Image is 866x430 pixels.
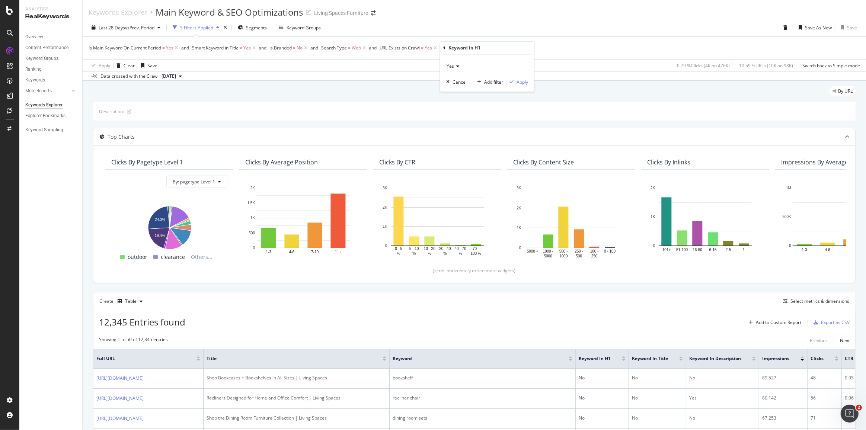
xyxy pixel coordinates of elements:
[25,126,77,134] a: Keyword Sampling
[513,184,629,259] svg: A chart.
[576,254,582,258] text: 500
[25,33,43,41] div: Overview
[726,248,731,252] text: 2-5
[513,158,574,166] div: Clicks By Content Size
[25,76,45,84] div: Keywords
[517,226,521,230] text: 1K
[519,246,521,250] text: 0
[25,126,63,134] div: Keyword Sampling
[162,73,176,80] span: 2025 Sep. 5th
[709,248,717,252] text: 6-15
[459,251,462,256] text: %
[99,336,168,345] div: Showing 1 to 50 of 12,345 entries
[439,44,469,52] button: Add Filter
[393,375,572,381] div: bookshelf
[811,317,850,328] button: Export as CSV
[147,62,157,69] div: Save
[811,395,838,401] div: 56
[385,244,387,248] text: 0
[115,295,146,307] button: Table
[25,44,68,52] div: Content Performance
[689,415,756,421] div: No
[507,78,528,86] button: Apply
[559,249,568,253] text: 500 -
[632,415,683,421] div: No
[448,45,480,51] div: Keyword in H1
[192,45,239,51] span: Smart Keyword in Title
[517,79,528,85] div: Apply
[689,375,756,381] div: No
[245,184,361,259] svg: A chart.
[579,375,626,381] div: No
[259,44,266,51] button: and
[677,62,730,69] div: 0.79 % Clicks ( 4K on 476K )
[810,336,828,345] button: Previous
[310,44,318,51] button: and
[25,101,77,109] a: Keywords Explorer
[543,249,553,253] text: 1000 -
[802,248,807,252] text: 1-3
[125,25,154,31] span: vs Prev. Period
[379,184,495,257] svg: A chart.
[181,44,189,51] button: and
[89,8,147,16] div: Keywords Explorer
[443,251,447,256] text: %
[128,253,147,261] span: outdoor
[393,415,572,421] div: dining room sets
[632,395,683,401] div: No
[575,249,583,253] text: 250 -
[811,375,838,381] div: 48
[311,250,319,254] text: 7-10
[762,375,804,381] div: 89,527
[249,231,255,235] text: 500
[447,63,454,70] span: Yes
[421,45,424,51] span: =
[453,79,467,85] div: Cancel
[517,206,521,210] text: 2K
[786,186,791,190] text: 1M
[161,253,185,261] span: clearance
[590,249,599,253] text: 100 -
[111,202,227,250] svg: A chart.
[240,45,242,51] span: ≠
[796,22,832,33] button: Save As New
[830,86,856,96] div: legacy label
[579,355,611,362] span: Keyword in H1
[247,201,255,205] text: 1.5K
[838,22,857,33] button: Save
[811,415,838,421] div: 71
[762,415,804,421] div: 67,253
[243,43,251,53] span: Yes
[155,233,165,237] text: 19.4%
[383,205,387,209] text: 2K
[25,33,77,41] a: Overview
[455,247,467,251] text: 40 - 70
[647,184,763,257] svg: A chart.
[125,299,137,304] div: Table
[647,158,690,166] div: Clicks By Inlinks
[810,337,828,344] div: Previous
[25,55,58,62] div: Keyword Groups
[314,9,368,17] div: Living Spaces Furniture
[297,43,303,53] span: No
[471,251,481,256] text: 100 %
[825,248,831,252] text: 4-6
[100,73,159,80] div: Data crossed with the Crawl
[111,158,183,166] div: Clicks By pagetype Level 1
[484,79,503,85] div: Add filter
[847,25,857,31] div: Save
[99,25,125,31] span: Last 28 Days
[108,133,135,141] div: Top Charts
[693,248,702,252] text: 16-50
[25,101,63,109] div: Keywords Explorer
[99,108,124,115] div: Description:
[25,87,52,95] div: More Reports
[25,112,77,120] a: Explorer Bookmarks
[289,250,295,254] text: 4-6
[89,45,161,51] span: Is Main Keyword On Current Period
[383,224,387,228] text: 1K
[443,78,467,86] button: Cancel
